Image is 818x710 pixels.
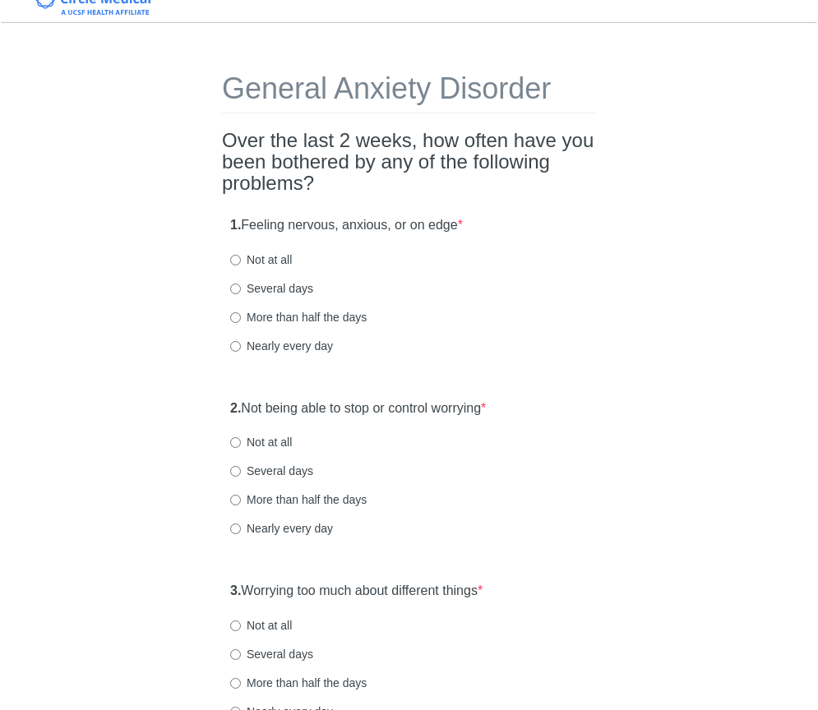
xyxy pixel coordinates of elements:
[230,312,241,323] input: More than half the days
[230,251,292,268] label: Not at all
[230,649,241,660] input: Several days
[230,399,486,418] label: Not being able to stop or control worrying
[230,678,241,689] input: More than half the days
[230,280,313,297] label: Several days
[230,463,313,479] label: Several days
[230,495,241,505] input: More than half the days
[230,437,241,448] input: Not at all
[230,218,241,232] strong: 1.
[230,338,333,354] label: Nearly every day
[230,617,292,634] label: Not at all
[230,466,241,477] input: Several days
[230,491,367,508] label: More than half the days
[230,646,313,662] label: Several days
[222,72,596,113] h1: General Anxiety Disorder
[230,582,483,601] label: Worrying too much about different things
[230,341,241,352] input: Nearly every day
[230,216,463,235] label: Feeling nervous, anxious, or on edge
[230,523,241,534] input: Nearly every day
[230,520,333,537] label: Nearly every day
[230,583,241,597] strong: 3.
[230,675,367,691] label: More than half the days
[230,284,241,294] input: Several days
[222,130,596,195] h2: Over the last 2 weeks, how often have you been bothered by any of the following problems?
[230,434,292,450] label: Not at all
[230,309,367,325] label: More than half the days
[230,620,241,631] input: Not at all
[230,401,241,415] strong: 2.
[230,255,241,265] input: Not at all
